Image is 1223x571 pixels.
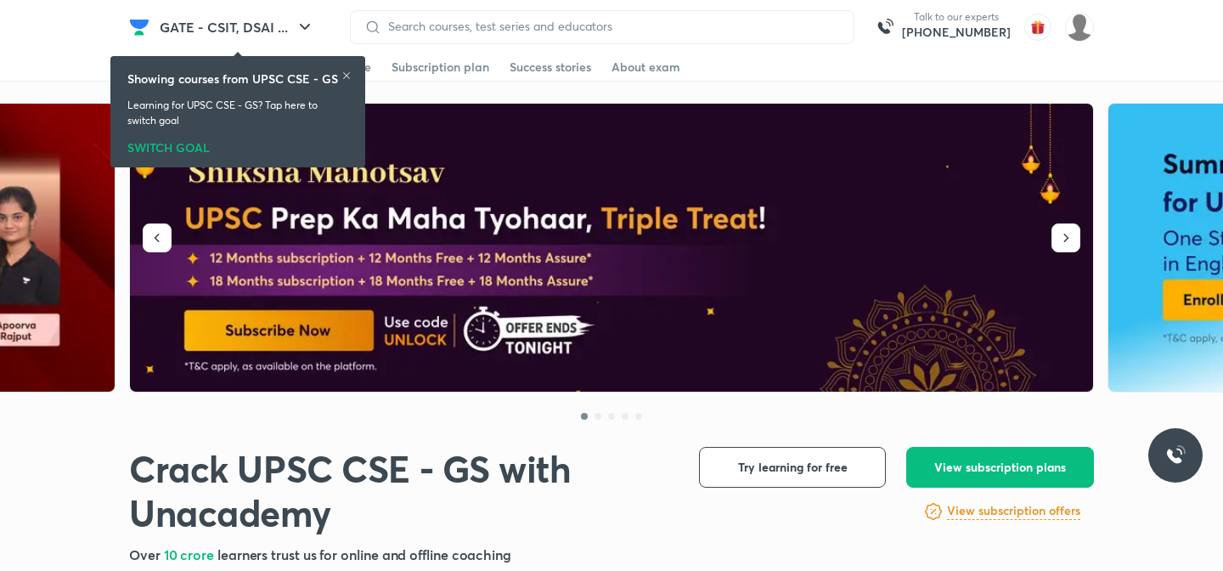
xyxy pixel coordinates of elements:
h6: Showing courses from UPSC CSE - GS [127,70,338,88]
img: Company Logo [129,17,149,37]
button: GATE - CSIT, DSAI ... [149,10,325,44]
a: [PHONE_NUMBER] [902,24,1011,41]
a: About exam [611,54,680,81]
p: Talk to our experts [902,10,1011,24]
h1: Crack UPSC CSE - GS with Unacademy [129,447,672,535]
img: ttu [1165,445,1186,466]
input: Search courses, test series and educators [381,20,840,33]
button: View subscription plans [906,447,1094,488]
span: 10 crore [164,546,217,563]
div: Success stories [510,59,591,76]
span: learners trust us for online and offline coaching [217,546,511,563]
p: Learning for UPSC CSE - GS? Tap here to switch goal [127,98,348,128]
button: Try learning for free [699,447,886,488]
img: avatar [1024,14,1051,41]
a: Success stories [510,54,591,81]
img: call-us [868,10,902,44]
img: Abdul Ramzeen [1065,13,1094,42]
span: View subscription plans [934,459,1066,476]
div: About exam [611,59,680,76]
h6: View subscription offers [947,502,1080,520]
a: View subscription offers [947,501,1080,522]
a: Subscription plan [392,54,489,81]
span: Try learning for free [738,459,848,476]
div: SWITCH GOAL [127,135,348,154]
span: Over [129,546,164,563]
div: Subscription plan [392,59,489,76]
